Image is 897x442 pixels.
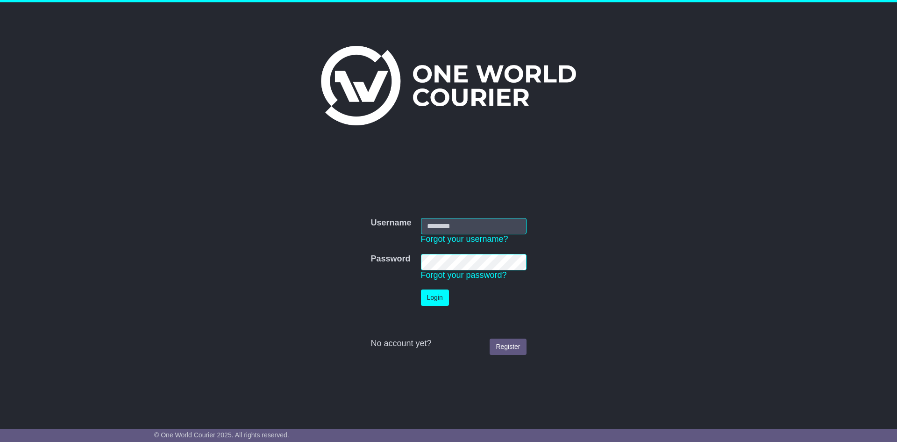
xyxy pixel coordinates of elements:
a: Forgot your username? [421,234,508,244]
label: Username [370,218,411,228]
button: Login [421,290,449,306]
a: Forgot your password? [421,270,507,280]
label: Password [370,254,410,264]
span: © One World Courier 2025. All rights reserved. [154,431,289,439]
div: No account yet? [370,339,526,349]
img: One World [321,46,576,125]
a: Register [490,339,526,355]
